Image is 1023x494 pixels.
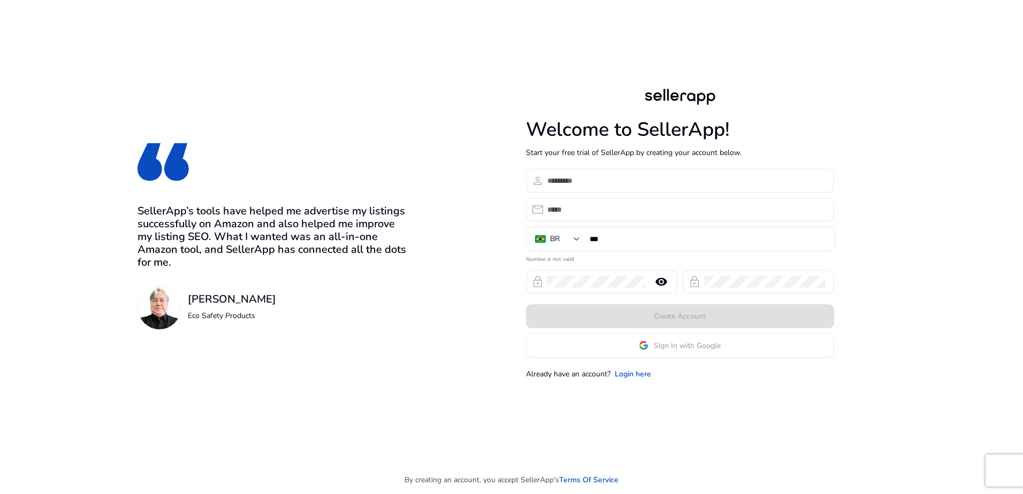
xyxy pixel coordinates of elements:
a: Terms Of Service [559,474,619,485]
div: BR [550,233,560,245]
span: lock [688,275,701,288]
p: Eco Safety Products [188,310,276,321]
p: Already have an account? [526,368,610,380]
a: Login here [615,368,651,380]
h3: SellerApp’s tools have helped me advertise my listings successfully on Amazon and also helped me ... [138,205,411,269]
p: Start your free trial of SellerApp by creating your account below. [526,147,834,158]
mat-error: Number is not valid [526,252,834,264]
span: lock [531,275,544,288]
h1: Welcome to SellerApp! [526,118,834,141]
span: email [531,203,544,216]
h3: [PERSON_NAME] [188,293,276,306]
span: person [531,174,544,187]
mat-icon: remove_red_eye [648,275,674,288]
